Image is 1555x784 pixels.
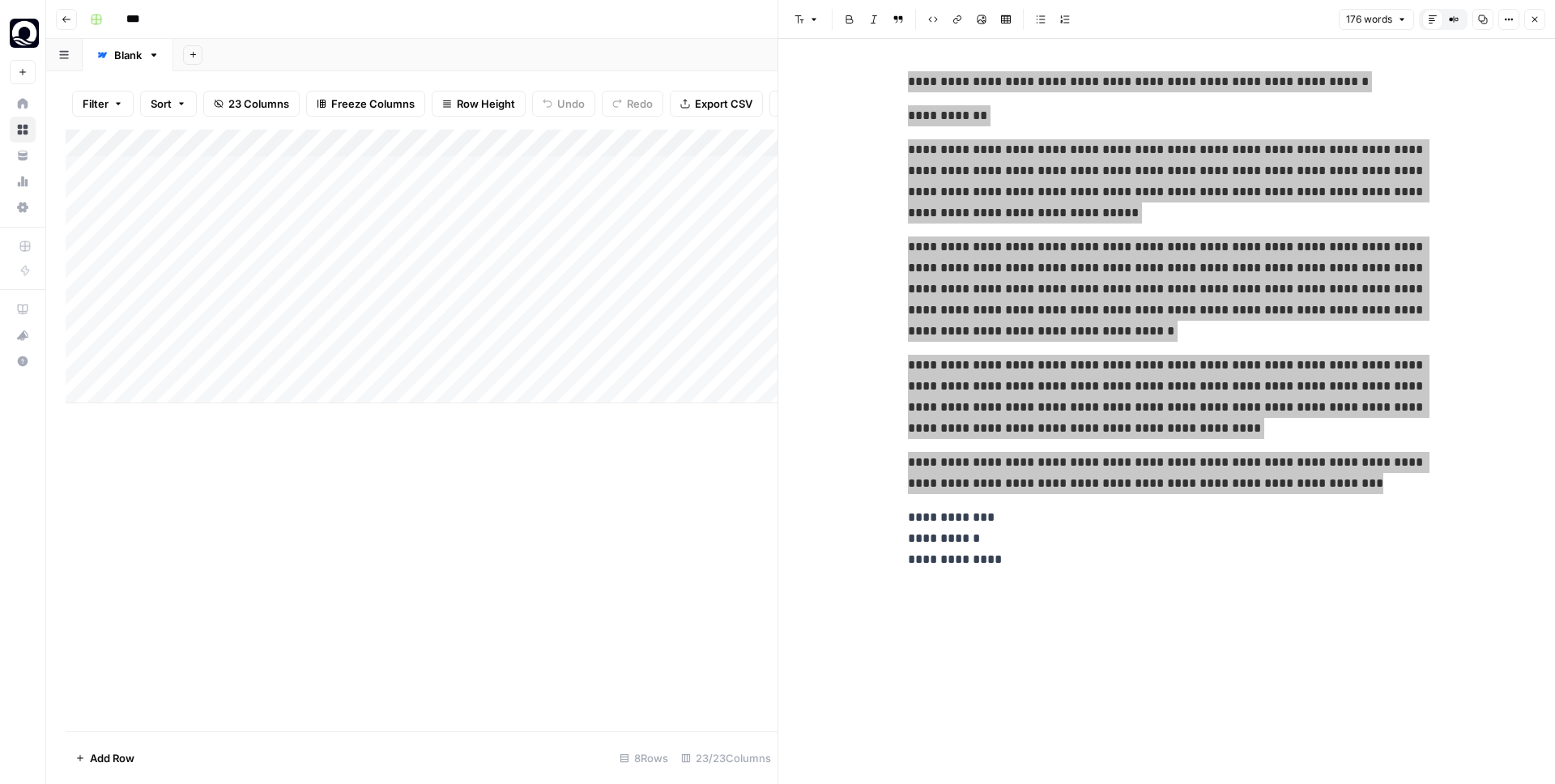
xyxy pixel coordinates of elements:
[1346,12,1392,27] span: 176 words
[432,91,526,117] button: Row Height
[695,96,752,112] span: Export CSV
[670,91,763,117] button: Export CSV
[66,745,144,771] button: Add Row
[306,91,425,117] button: Freeze Columns
[532,91,595,117] button: Undo
[10,143,36,168] a: Your Data
[114,47,142,63] div: Blank
[602,91,663,117] button: Redo
[557,96,585,112] span: Undo
[228,96,289,112] span: 23 Columns
[90,750,134,766] span: Add Row
[10,296,36,322] a: AirOps Academy
[72,91,134,117] button: Filter
[10,117,36,143] a: Browse
[1339,9,1414,30] button: 176 words
[675,745,777,771] div: 23/23 Columns
[151,96,172,112] span: Sort
[83,39,173,71] a: Blank
[10,91,36,117] a: Home
[10,19,39,48] img: Oasis Security Logo
[10,322,36,348] button: What's new?
[10,168,36,194] a: Usage
[457,96,515,112] span: Row Height
[11,323,35,347] div: What's new?
[83,96,109,112] span: Filter
[10,348,36,374] button: Help + Support
[140,91,197,117] button: Sort
[10,194,36,220] a: Settings
[613,745,675,771] div: 8 Rows
[627,96,653,112] span: Redo
[331,96,415,112] span: Freeze Columns
[10,13,36,53] button: Workspace: Oasis Security
[203,91,300,117] button: 23 Columns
